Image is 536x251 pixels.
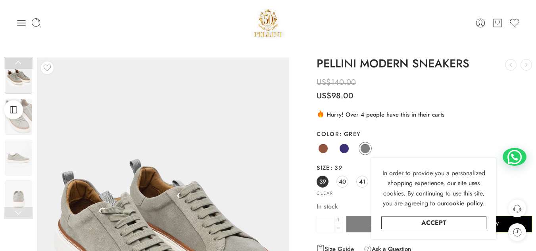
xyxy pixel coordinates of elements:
p: In stock [317,201,532,212]
a: 41 [356,176,368,188]
a: Login / Register [475,17,486,29]
span: US$ [317,90,331,102]
h1: PELLINI MODERN SNEAKERS [317,57,532,70]
span: 41 [359,176,365,187]
input: Product quantity [317,216,334,232]
a: cookie policy. [446,198,485,209]
img: Pellini [251,6,285,40]
button: Add to cart [346,216,434,232]
bdi: 98.00 [317,90,353,102]
span: 40 [339,176,346,187]
a: 39 [317,176,329,188]
a: Clear options [317,191,333,195]
label: Color [317,130,532,138]
span: Grey [339,130,361,138]
div: Hurry! Over 4 people have this in their carts [317,109,532,119]
a: Pellini - [251,6,285,40]
a: Cart [492,17,503,29]
img: grey [5,180,32,217]
span: In order to provide you a personalized shopping experience, our site uses cookies. By continuing ... [382,169,485,208]
span: 39 [319,176,326,187]
img: grey [5,99,32,135]
img: grey [5,58,32,94]
img: grey [5,140,32,176]
a: Wishlist [509,17,520,29]
span: US$ [317,77,331,88]
span: 39 [330,163,342,172]
a: Accept [381,217,486,229]
label: Size [317,164,532,172]
a: 40 [336,176,348,188]
bdi: 140.00 [317,77,356,88]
